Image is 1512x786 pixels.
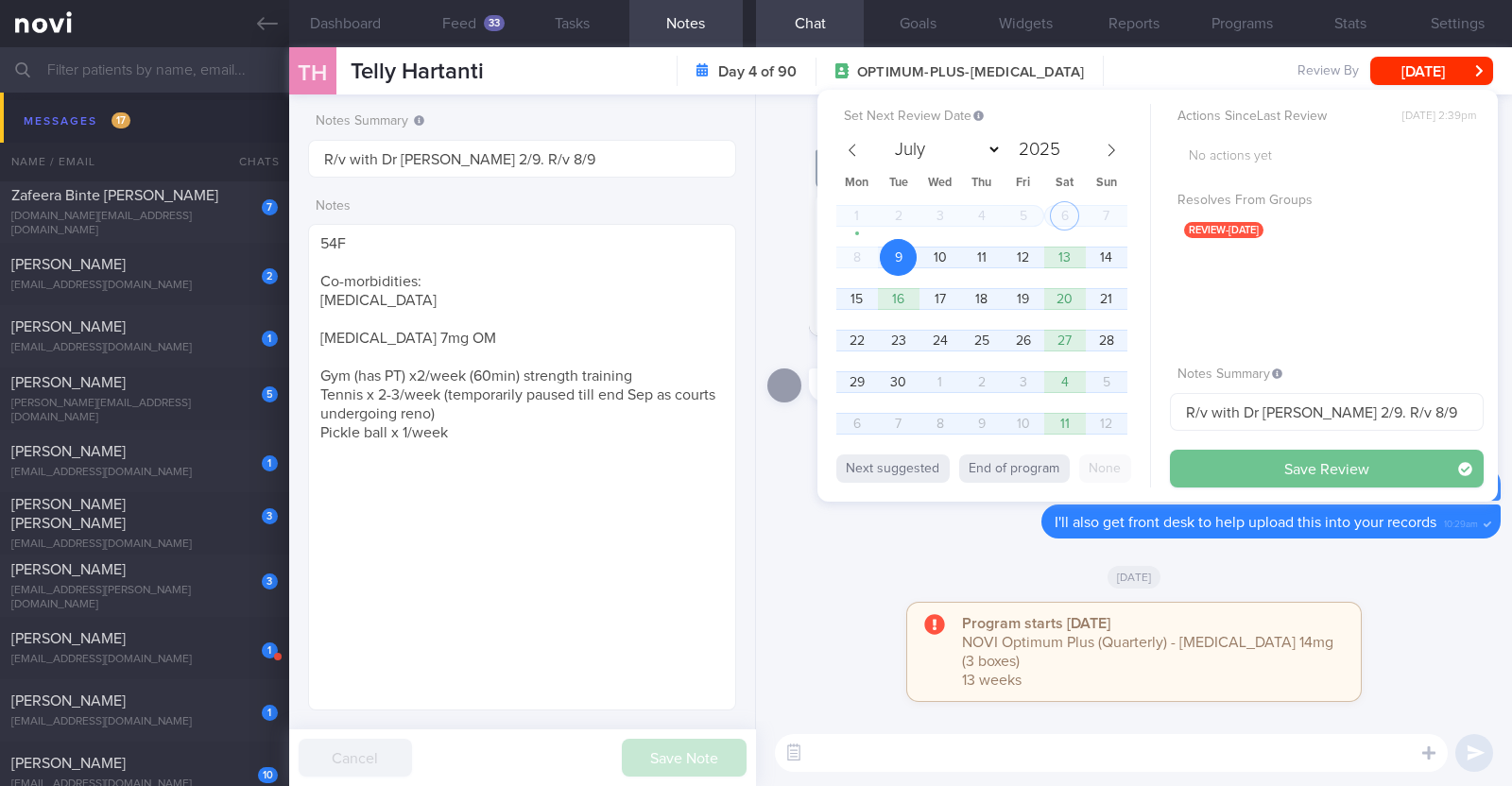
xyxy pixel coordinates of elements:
[921,405,958,442] span: October 8, 2025
[1088,239,1125,276] span: September 14, 2025
[1184,222,1263,238] span: review-[DATE]
[1402,110,1476,124] span: [DATE] 2:39pm
[262,508,278,524] div: 3
[921,364,958,401] span: October 1, 2025
[880,239,917,276] span: September 9, 2025
[262,386,278,402] div: 5
[919,178,961,190] span: Wed
[1046,364,1083,401] span: October 4, 2025
[963,405,1000,442] span: October 9, 2025
[11,466,278,480] div: [EMAIL_ADDRESS][DOMAIN_NAME]
[11,693,126,709] span: [PERSON_NAME]
[1088,322,1125,359] span: September 28, 2025
[880,322,917,359] span: September 23, 2025
[258,767,278,783] div: 10
[961,178,1003,190] span: Thu
[11,210,278,238] div: [DOMAIN_NAME][EMAIL_ADDRESS][DOMAIN_NAME]
[11,756,126,771] span: [PERSON_NAME]
[836,178,878,190] span: Mon
[11,397,278,425] div: [PERSON_NAME][EMAIL_ADDRESS][DOMAIN_NAME]
[809,147,998,336] img: Photo by
[1005,364,1041,401] span: October 3, 2025
[262,642,278,658] div: 1
[11,538,278,552] div: [EMAIL_ADDRESS][DOMAIN_NAME]
[11,653,278,667] div: [EMAIL_ADDRESS][DOMAIN_NAME]
[1046,281,1083,317] span: September 20, 2025
[1088,364,1125,401] span: October 5, 2025
[11,188,218,203] span: Zafeera Binte [PERSON_NAME]
[262,573,278,589] div: 3
[1170,450,1484,487] button: Save Review
[921,322,958,359] span: September 24, 2025
[880,281,917,317] span: September 16, 2025
[963,281,1000,317] span: September 18, 2025
[844,109,1143,126] label: Set Next Review Date
[1005,239,1041,276] span: September 12, 2025
[1177,193,1476,210] label: Resolves From Groups
[1088,281,1125,317] span: September 21, 2025
[11,584,278,612] div: [EMAIL_ADDRESS][PERSON_NAME][DOMAIN_NAME]
[838,322,875,359] span: September 22, 2025
[1297,63,1359,80] span: Review By
[316,113,729,130] label: Notes Summary
[1108,566,1161,589] span: [DATE]
[959,454,1070,483] button: End of program
[1046,239,1083,276] span: September 13, 2025
[857,63,1084,82] span: OPTIMUM-PLUS-[MEDICAL_DATA]
[262,199,278,215] div: 7
[1046,405,1083,442] span: October 11, 2025
[836,454,950,483] button: Next suggested
[11,562,126,577] span: [PERSON_NAME]
[262,268,278,284] div: 2
[886,135,1002,164] select: Month
[1055,515,1436,530] span: I'll also get front desk to help upload this into your records
[921,281,958,317] span: September 17, 2025
[1005,281,1041,317] span: September 19, 2025
[262,705,278,721] div: 1
[1086,178,1127,190] span: Sun
[963,364,1000,401] span: October 2, 2025
[11,279,278,293] div: [EMAIL_ADDRESS][DOMAIN_NAME]
[1005,322,1041,359] span: September 26, 2025
[11,319,126,334] span: [PERSON_NAME]
[718,62,797,81] strong: Day 4 of 90
[963,239,1000,276] span: September 11, 2025
[1005,405,1041,442] span: October 10, 2025
[262,331,278,347] div: 1
[1177,367,1282,381] span: Notes Summary
[962,635,1333,669] span: NOVI Optimum Plus (Quarterly) - [MEDICAL_DATA] 14mg (3 boxes)
[921,239,958,276] span: September 10, 2025
[316,198,729,215] label: Notes
[214,143,289,180] div: Chats
[838,364,875,401] span: September 29, 2025
[11,631,126,646] span: [PERSON_NAME]
[1444,513,1478,531] span: 10:29am
[19,109,135,134] div: Messages
[277,36,348,109] div: TH
[880,364,917,401] span: September 30, 2025
[11,715,278,729] div: [EMAIL_ADDRESS][DOMAIN_NAME]
[1370,57,1493,85] button: [DATE]
[484,15,505,31] div: 33
[878,178,919,190] span: Tue
[963,322,1000,359] span: September 25, 2025
[11,341,278,355] div: [EMAIL_ADDRESS][DOMAIN_NAME]
[880,405,917,442] span: October 7, 2025
[1011,141,1063,159] input: Year
[838,405,875,442] span: October 6, 2025
[262,455,278,471] div: 1
[962,616,1110,631] strong: Program starts [DATE]
[11,375,126,390] span: [PERSON_NAME]
[1177,109,1476,126] label: Actions Since Last Review
[11,497,126,531] span: [PERSON_NAME] [PERSON_NAME]
[1046,322,1083,359] span: September 27, 2025
[112,112,130,128] span: 17
[962,673,1022,688] span: 13 weeks
[1044,178,1086,190] span: Sat
[1088,405,1125,442] span: October 12, 2025
[351,60,484,83] span: Telly Hartanti
[1003,178,1044,190] span: Fri
[11,444,126,459] span: [PERSON_NAME]
[11,257,126,272] span: [PERSON_NAME]
[1189,148,1484,165] p: No actions yet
